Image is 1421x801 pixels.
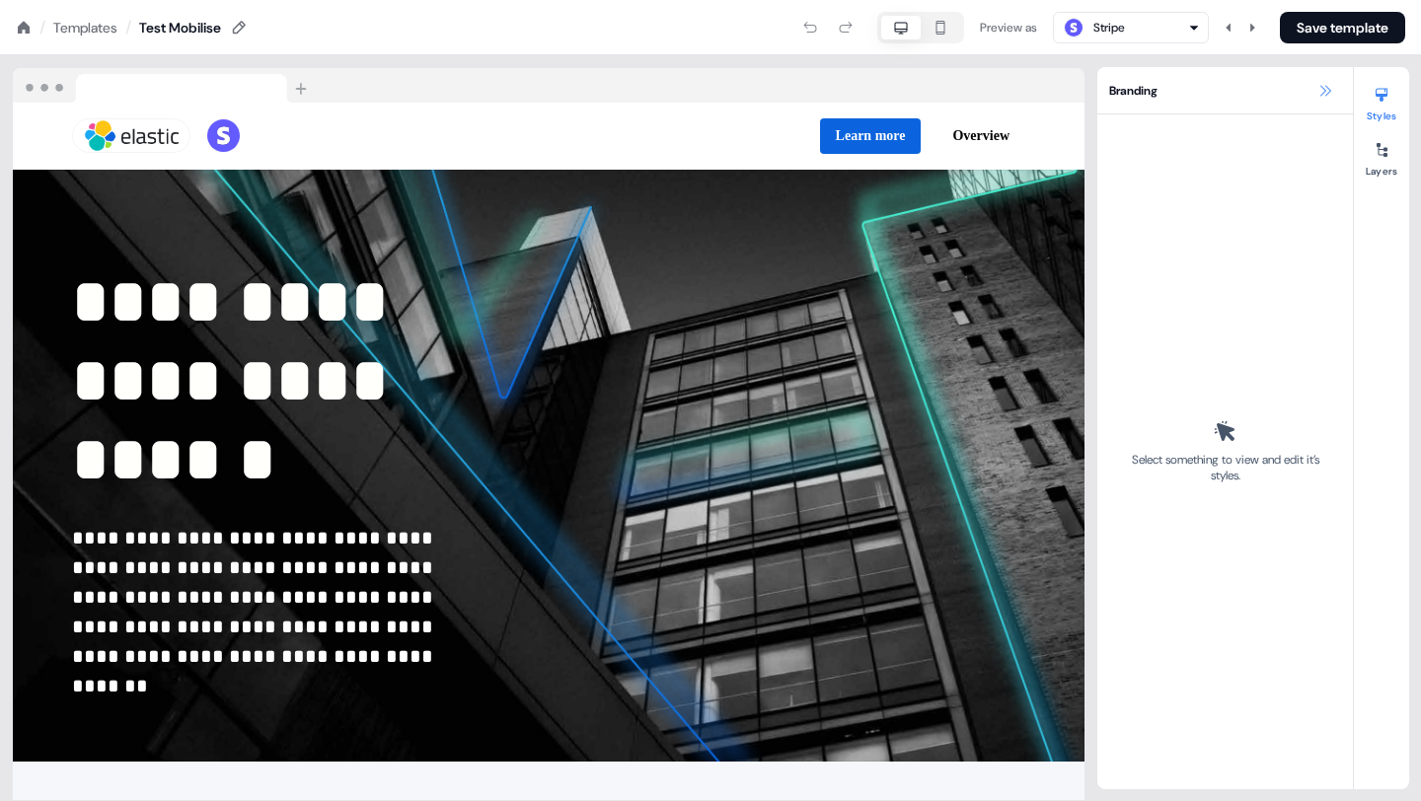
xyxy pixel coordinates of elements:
[53,18,117,37] a: Templates
[1125,452,1325,483] div: Select something to view and edit it’s styles.
[1280,12,1405,43] button: Save template
[1354,134,1409,178] button: Layers
[1097,67,1353,114] div: Branding
[125,17,131,38] div: /
[980,18,1037,37] div: Preview as
[1093,18,1125,37] div: Stripe
[1053,12,1209,43] button: Stripe
[936,118,1025,154] button: Overview
[557,118,1025,154] div: Learn moreOverview
[820,118,922,154] button: Learn more
[1354,79,1409,122] button: Styles
[13,68,316,104] img: Browser topbar
[139,18,221,37] div: Test Mobilise
[39,17,45,38] div: /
